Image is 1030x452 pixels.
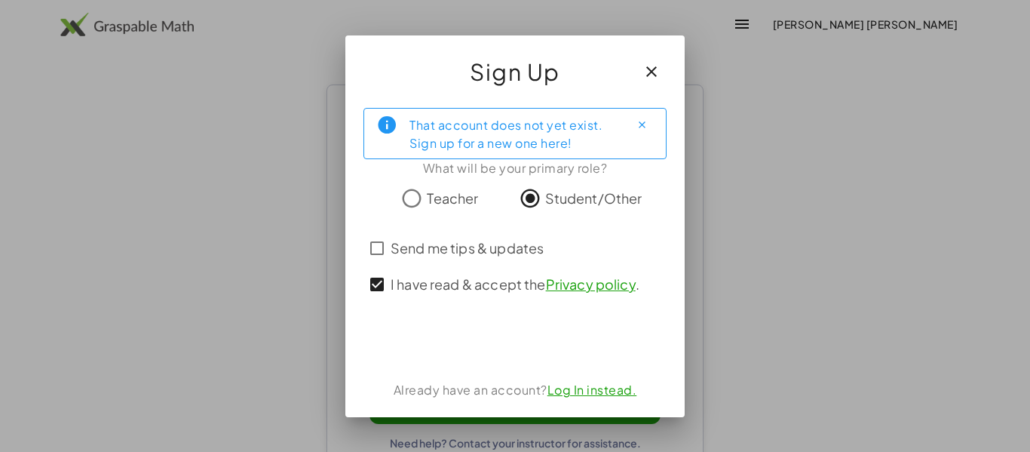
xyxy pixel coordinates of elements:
[470,54,560,90] span: Sign Up
[547,382,637,398] a: Log In instead.
[432,325,598,358] iframe: Sign in with Google Button
[391,238,544,258] span: Send me tips & updates
[363,159,667,177] div: What will be your primary role?
[427,188,478,208] span: Teacher
[363,381,667,399] div: Already have an account?
[546,275,636,293] a: Privacy policy
[630,113,654,137] button: Close
[391,274,639,294] span: I have read & accept the .
[545,188,642,208] span: Student/Other
[409,115,618,152] div: That account does not yet exist. Sign up for a new one here!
